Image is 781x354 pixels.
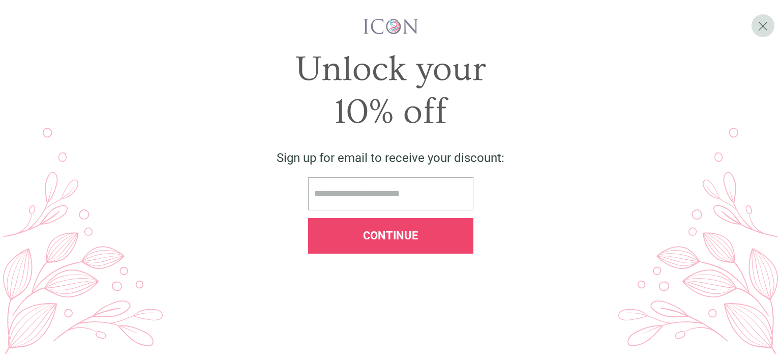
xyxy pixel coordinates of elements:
span: Continue [363,229,418,242]
span: 10% off [334,92,447,132]
span: Sign up for email to receive your discount: [277,151,504,165]
img: iconwallstickersl_1754656298800.png [362,18,419,35]
span: Unlock your [295,49,486,89]
span: X [758,18,768,34]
